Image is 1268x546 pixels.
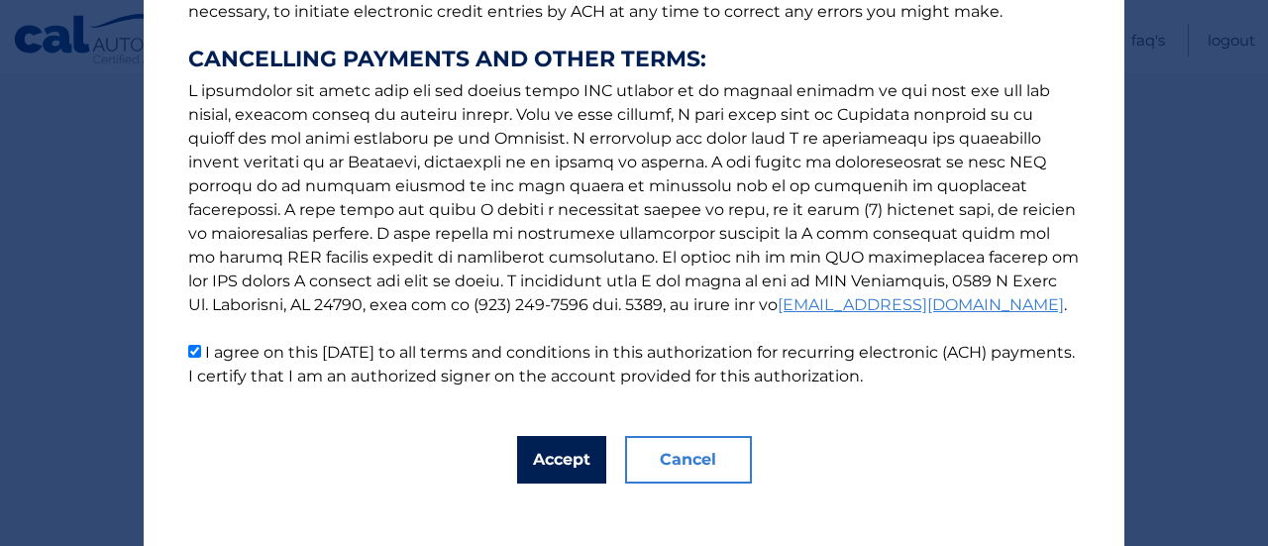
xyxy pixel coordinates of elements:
[778,295,1064,314] a: [EMAIL_ADDRESS][DOMAIN_NAME]
[517,436,606,484] button: Accept
[188,48,1080,71] strong: CANCELLING PAYMENTS AND OTHER TERMS:
[625,436,752,484] button: Cancel
[188,343,1075,385] label: I agree on this [DATE] to all terms and conditions in this authorization for recurring electronic...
